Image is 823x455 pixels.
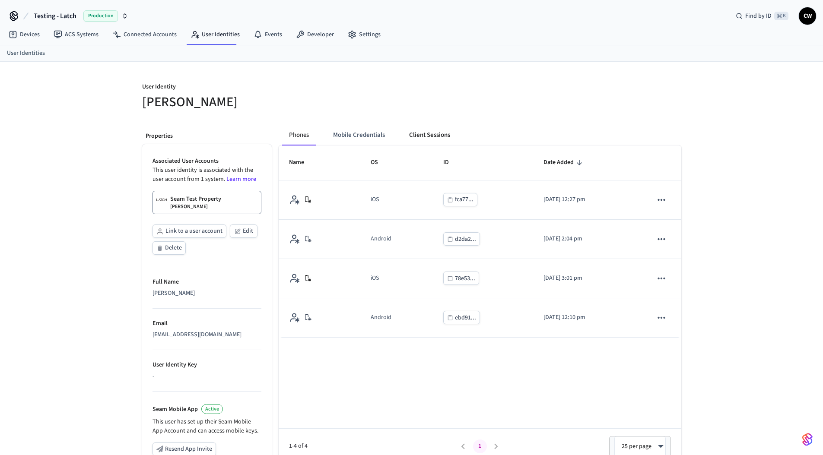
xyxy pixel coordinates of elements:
a: Seam Test Property[PERSON_NAME] [153,191,261,214]
p: User Identity Key [153,360,261,370]
button: Mobile Credentials [326,125,392,145]
button: Client Sessions [402,125,457,145]
div: 78e53... [455,273,475,284]
a: Connected Accounts [105,27,184,42]
a: User Identities [7,49,45,58]
p: This user has set up their Seam Mobile App Account and can access mobile keys. [153,417,261,436]
h5: [PERSON_NAME] [142,93,407,111]
a: Settings [341,27,388,42]
button: Edit [230,224,257,238]
p: [PERSON_NAME] [170,203,208,210]
nav: pagination navigation [455,439,505,453]
div: [EMAIL_ADDRESS][DOMAIN_NAME] [153,330,261,339]
button: 78e53... [443,272,479,285]
p: [DATE] 12:27 pm [543,195,632,204]
p: Properties [146,132,268,141]
div: d2da2... [455,234,476,245]
p: Email [153,319,261,328]
div: Android [371,234,391,243]
button: d2da2... [443,232,480,246]
a: Events [247,27,289,42]
p: [DATE] 12:10 pm [543,313,632,322]
span: 1-4 of 4 [289,442,455,451]
span: ID [443,156,460,169]
span: OS [371,156,389,169]
button: CW [799,7,816,25]
p: Full Name [153,278,261,287]
button: Phones [282,125,316,145]
p: [DATE] 3:01 pm [543,274,632,283]
span: CW [800,8,815,24]
div: Android [371,313,391,322]
div: fca77... [455,194,473,205]
a: Devices [2,27,47,42]
p: [DATE] 2:04 pm [543,234,632,243]
span: Find by ID [745,12,772,20]
div: - [153,372,261,381]
a: Learn more [226,175,256,183]
span: Name [289,156,315,169]
div: iOS [371,274,379,283]
div: Find by ID⌘ K [729,8,795,24]
button: page 1 [473,439,487,453]
span: Date Added [543,156,585,169]
div: [PERSON_NAME] [153,289,261,298]
p: Seam Mobile App [153,405,198,414]
div: ebd91... [455,313,476,323]
div: iOS [371,195,379,204]
table: sticky table [279,145,681,338]
span: Production [83,10,118,22]
span: ⌘ K [774,12,788,20]
button: ebd91... [443,311,480,324]
button: Delete [153,241,186,255]
p: This user identity is associated with the user account from 1 system. [153,166,261,184]
p: Associated User Accounts [153,157,261,166]
button: Link to a user account [153,224,226,238]
a: User Identities [184,27,247,42]
span: Testing - Latch [34,11,76,21]
p: Seam Test Property [170,195,221,203]
button: fca77... [443,193,477,206]
img: SeamLogoGradient.69752ec5.svg [802,433,813,446]
span: Active [205,405,219,413]
img: Latch Building Logo [156,195,167,205]
p: User Identity [142,82,407,93]
a: ACS Systems [47,27,105,42]
a: Developer [289,27,341,42]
